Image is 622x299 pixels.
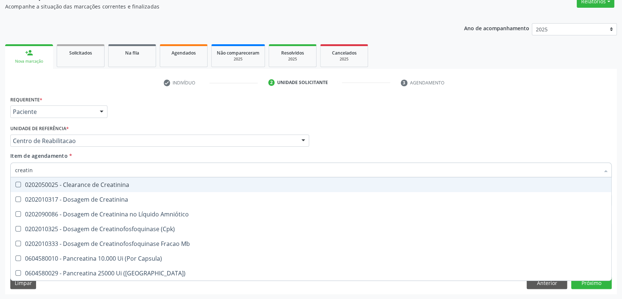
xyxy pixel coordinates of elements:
p: Acompanhe a situação das marcações correntes e finalizadas [5,3,433,10]
span: Centro de Reabilitacao [13,137,294,145]
div: 2025 [217,56,259,62]
input: Buscar por procedimentos [15,163,600,177]
div: 0202010333 - Dosagem de Creatinofosfoquinase Fracao Mb [15,241,607,247]
span: Não compareceram [217,50,259,56]
div: Unidade solicitante [277,79,328,86]
div: 0202010317 - Dosagem de Creatinina [15,197,607,202]
div: 2025 [326,56,363,62]
button: Anterior [527,277,567,289]
div: 2 [268,79,275,86]
span: Agendados [172,50,196,56]
div: 0202090086 - Dosagem de Creatinina no Líquido Amniótico [15,211,607,217]
span: Solicitados [69,50,92,56]
span: Cancelados [332,50,357,56]
button: Próximo [571,277,612,289]
div: 2025 [274,56,311,62]
div: 0202050025 - Clearance de Creatinina [15,182,607,188]
span: Paciente [13,108,92,115]
span: Item de agendamento [10,152,68,159]
div: person_add [25,49,33,57]
span: Na fila [125,50,139,56]
p: Ano de acompanhamento [464,23,529,32]
div: 0604580010 - Pancreatina 10.000 Ui (Por Capsula) [15,255,607,261]
div: 0202010325 - Dosagem de Creatinofosfoquinase (Cpk) [15,226,607,232]
label: Requerente [10,94,42,105]
div: Nova marcação [10,59,48,64]
span: Resolvidos [281,50,304,56]
button: Limpar [10,277,36,289]
div: 0604580029 - Pancreatina 25000 Ui ([GEOGRAPHIC_DATA]) [15,270,607,276]
label: Unidade de referência [10,123,69,135]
